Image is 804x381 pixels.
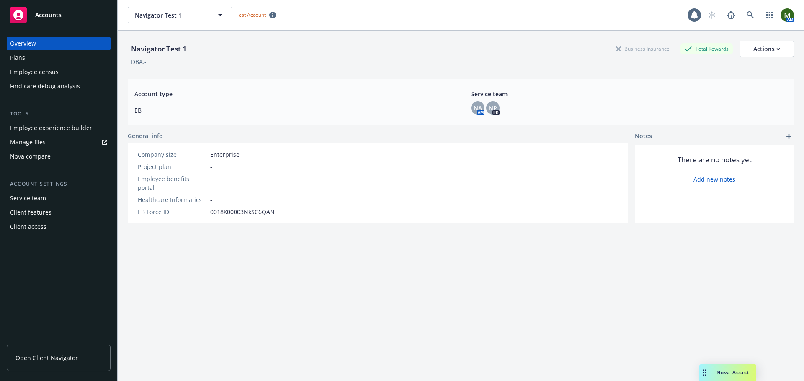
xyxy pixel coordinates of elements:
[471,89,787,98] span: Service team
[210,150,240,159] span: Enterprise
[761,7,778,23] a: Switch app
[128,131,163,140] span: General info
[723,7,740,23] a: Report a Bug
[753,41,780,57] div: Actions
[7,110,111,118] div: Tools
[134,89,451,98] span: Account type
[7,220,111,233] a: Client access
[35,12,62,18] span: Accounts
[740,41,794,57] button: Actions
[10,150,51,163] div: Nova compare
[635,131,652,141] span: Notes
[7,37,111,50] a: Overview
[131,57,147,66] div: DBA: -
[128,43,190,54] div: Navigator Test 1
[10,79,80,93] div: Find care debug analysis
[10,51,25,64] div: Plans
[7,121,111,135] a: Employee experience builder
[10,206,52,219] div: Client features
[7,136,111,149] a: Manage files
[7,65,111,79] a: Employee census
[10,65,59,79] div: Employee census
[10,192,46,205] div: Service team
[742,7,759,23] a: Search
[699,364,756,381] button: Nova Assist
[781,8,794,22] img: photo
[236,11,266,18] span: Test Account
[716,369,750,376] span: Nova Assist
[135,11,207,20] span: Navigator Test 1
[7,150,111,163] a: Nova compare
[7,206,111,219] a: Client features
[7,192,111,205] a: Service team
[138,195,207,204] div: Healthcare Informatics
[7,51,111,64] a: Plans
[7,180,111,188] div: Account settings
[7,3,111,27] a: Accounts
[128,7,232,23] button: Navigator Test 1
[15,353,78,362] span: Open Client Navigator
[210,162,212,171] span: -
[678,155,752,165] span: There are no notes yet
[138,162,207,171] div: Project plan
[680,43,733,54] div: Total Rewards
[138,150,207,159] div: Company size
[138,174,207,192] div: Employee benefits portal
[232,10,279,19] span: Test Account
[134,106,451,115] span: EB
[7,79,111,93] a: Find care debug analysis
[703,7,720,23] a: Start snowing
[784,131,794,141] a: add
[474,104,482,113] span: NA
[10,220,46,233] div: Client access
[699,364,710,381] div: Drag to move
[138,207,207,216] div: EB Force ID
[693,175,735,184] a: Add new notes
[10,136,46,149] div: Manage files
[210,195,212,204] span: -
[210,179,212,188] span: -
[210,207,275,216] span: 0018X00003NkSC6QAN
[612,43,674,54] div: Business Insurance
[489,104,497,113] span: NP
[10,37,36,50] div: Overview
[10,121,92,135] div: Employee experience builder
